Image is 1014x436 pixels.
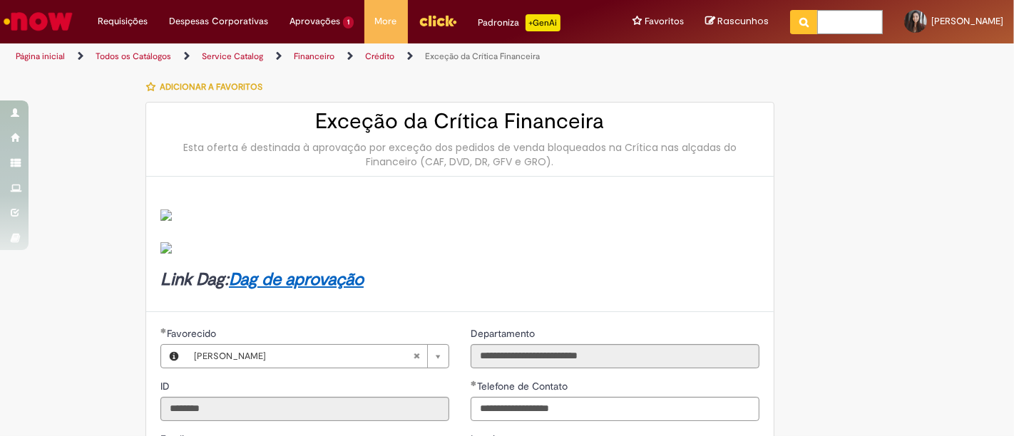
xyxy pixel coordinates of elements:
[477,380,570,393] span: Telefone de Contato
[365,51,394,62] a: Crédito
[98,14,148,28] span: Requisições
[1,7,75,36] img: ServiceNow
[471,344,759,368] input: Departamento
[169,14,268,28] span: Despesas Corporativas
[202,51,263,62] a: Service Catalog
[645,14,684,28] span: Favoritos
[705,15,769,28] a: Rascunhos
[160,379,173,393] label: Somente leitura - ID
[717,14,769,28] span: Rascunhos
[343,16,354,28] span: 1
[167,327,219,340] span: Necessários - Favorecido
[160,81,262,93] span: Adicionar a Favoritos
[419,10,457,31] img: click_logo_yellow_360x200.png
[160,328,167,333] span: Obrigatório Preenchido
[187,345,449,368] a: [PERSON_NAME]Limpar campo Favorecido
[290,14,340,28] span: Aprovações
[160,397,449,421] input: ID
[160,242,172,254] img: sys_attachment.do
[160,380,173,393] span: Somente leitura - ID
[526,14,560,31] p: +GenAi
[16,51,65,62] a: Página inicial
[160,209,172,221] img: sys_attachment.do
[229,269,364,291] a: Dag de aprovação
[471,397,759,421] input: Telefone de Contato
[406,345,427,368] abbr: Limpar campo Favorecido
[145,72,270,102] button: Adicionar a Favoritos
[471,326,538,341] label: Somente leitura - Departamento
[931,15,1003,27] span: [PERSON_NAME]
[161,345,187,368] button: Favorecido, Visualizar este registro Erica Ferro Marques
[160,269,364,291] strong: Link Dag:
[160,140,759,169] div: Esta oferta é destinada à aprovação por exceção dos pedidos de venda bloqueados na Crítica nas al...
[471,380,477,386] span: Obrigatório Preenchido
[425,51,540,62] a: Exceção da Crítica Financeira
[478,14,560,31] div: Padroniza
[471,327,538,340] span: Somente leitura - Departamento
[160,110,759,133] h2: Exceção da Crítica Financeira
[96,51,171,62] a: Todos os Catálogos
[11,43,665,70] ul: Trilhas de página
[375,14,397,28] span: More
[790,10,818,34] button: Pesquisar
[194,345,413,368] span: [PERSON_NAME]
[294,51,334,62] a: Financeiro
